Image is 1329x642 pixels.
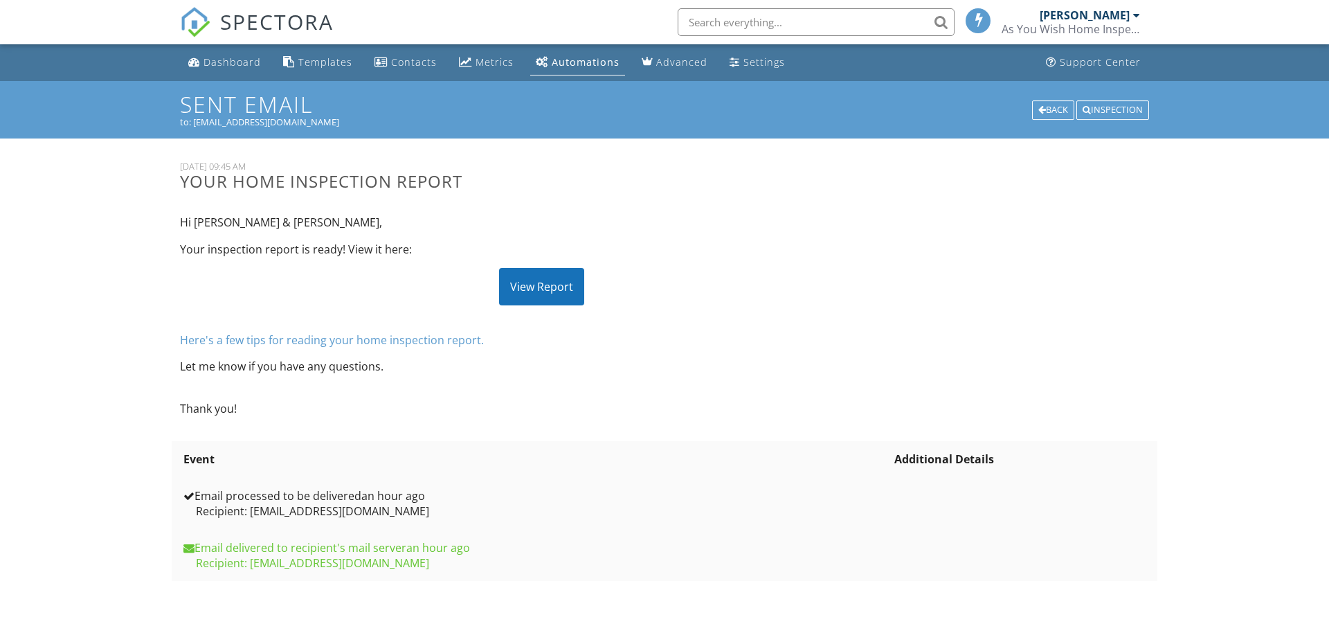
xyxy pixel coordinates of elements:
[1040,8,1130,22] div: [PERSON_NAME]
[1060,55,1141,69] div: Support Center
[180,161,903,172] div: [DATE] 09:45 AM
[499,268,584,305] div: View Report
[183,50,266,75] a: Dashboard
[180,332,484,348] a: Here's a few tips for reading your home inspection report.
[361,488,425,503] span: 2025-09-28T16:45:52Z
[1032,100,1074,120] div: Back
[391,55,437,69] div: Contacts
[180,401,903,416] p: Thank you!
[183,503,887,519] div: Recipient: [EMAIL_ADDRESS][DOMAIN_NAME]
[180,19,334,48] a: SPECTORA
[743,55,785,69] div: Settings
[180,441,891,477] th: Event
[891,441,1149,477] th: Additional Details
[180,7,210,37] img: The Best Home Inspection Software - Spectora
[298,55,352,69] div: Templates
[476,55,514,69] div: Metrics
[180,92,1149,116] h1: Sent Email
[369,50,442,75] a: Contacts
[1040,50,1146,75] a: Support Center
[1076,100,1149,120] div: Inspection
[204,55,261,69] div: Dashboard
[656,55,707,69] div: Advanced
[1002,22,1140,36] div: As You Wish Home Inspection LLC
[183,488,887,503] div: Email processed to be delivered
[180,242,903,257] p: Your inspection report is ready! View it here:
[180,116,1149,127] div: to: [EMAIL_ADDRESS][DOMAIN_NAME]
[636,50,713,75] a: Advanced
[552,55,620,69] div: Automations
[278,50,358,75] a: Templates
[180,359,903,374] p: Let me know if you have any questions.
[1076,102,1149,115] a: Inspection
[678,8,955,36] input: Search everything...
[183,540,887,555] div: Email delivered to recipient's mail server
[180,172,903,190] h3: Your Home Inspection Report
[406,540,470,555] span: 2025-09-28T16:45:52Z
[724,50,790,75] a: Settings
[220,7,334,36] span: SPECTORA
[180,215,903,230] p: Hi [PERSON_NAME] & [PERSON_NAME],
[1032,102,1076,115] a: Back
[499,279,584,294] a: View Report
[453,50,519,75] a: Metrics
[183,555,887,571] div: Recipient: [EMAIL_ADDRESS][DOMAIN_NAME]
[530,50,625,75] a: Automations (Basic)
